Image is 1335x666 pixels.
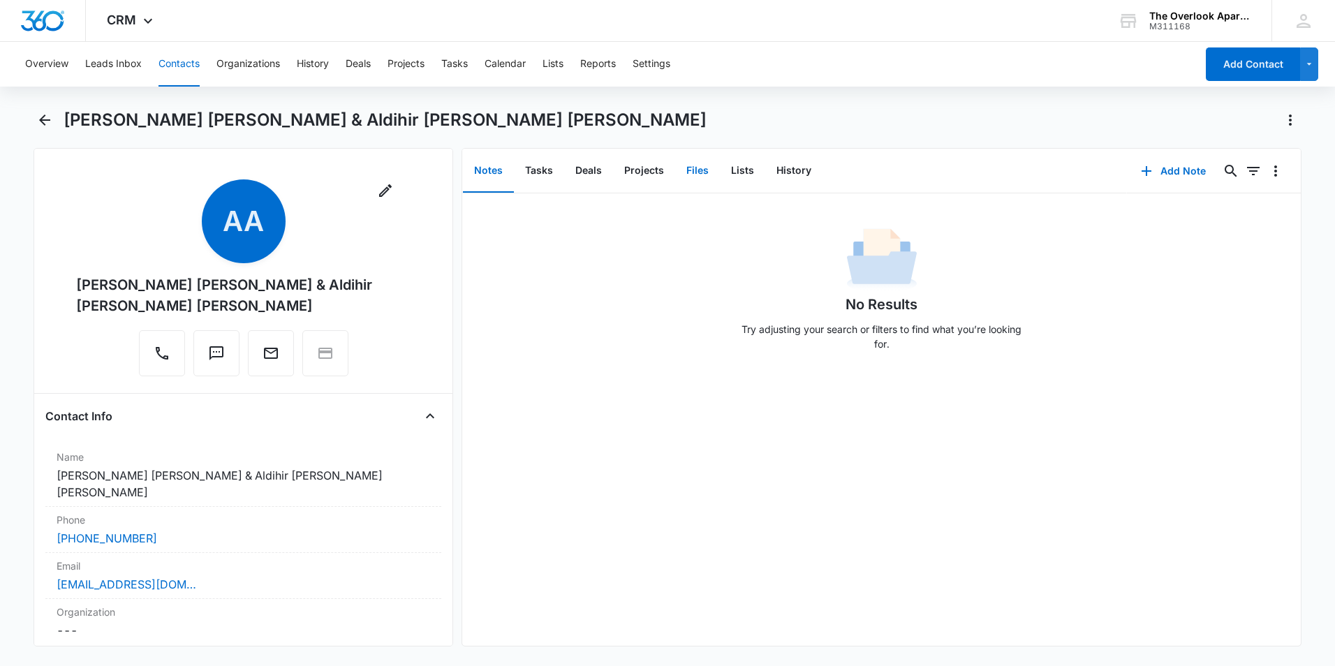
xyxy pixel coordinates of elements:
[57,450,430,464] label: Name
[202,179,286,263] span: AA
[633,42,670,87] button: Settings
[1220,160,1242,182] button: Search...
[193,330,239,376] button: Text
[25,42,68,87] button: Overview
[485,42,526,87] button: Calendar
[1149,22,1251,31] div: account id
[57,605,430,619] label: Organization
[543,42,563,87] button: Lists
[57,530,157,547] a: [PHONE_NUMBER]
[57,467,430,501] dd: [PERSON_NAME] [PERSON_NAME] & Aldihir [PERSON_NAME] [PERSON_NAME]
[580,42,616,87] button: Reports
[85,42,142,87] button: Leads Inbox
[1149,10,1251,22] div: account name
[1127,154,1220,188] button: Add Note
[57,512,430,527] label: Phone
[45,444,441,507] div: Name[PERSON_NAME] [PERSON_NAME] & Aldihir [PERSON_NAME] [PERSON_NAME]
[564,149,613,193] button: Deals
[1242,160,1264,182] button: Filters
[34,109,55,131] button: Back
[388,42,425,87] button: Projects
[720,149,765,193] button: Lists
[765,149,823,193] button: History
[216,42,280,87] button: Organizations
[248,330,294,376] button: Email
[64,110,707,131] h1: [PERSON_NAME] [PERSON_NAME] & Aldihir [PERSON_NAME] [PERSON_NAME]
[847,224,917,294] img: No Data
[846,294,917,315] h1: No Results
[419,405,441,427] button: Close
[735,322,1028,351] p: Try adjusting your search or filters to find what you’re looking for.
[57,576,196,593] a: [EMAIL_ADDRESS][DOMAIN_NAME]
[514,149,564,193] button: Tasks
[193,352,239,364] a: Text
[441,42,468,87] button: Tasks
[463,149,514,193] button: Notes
[76,274,411,316] div: [PERSON_NAME] [PERSON_NAME] & Aldihir [PERSON_NAME] [PERSON_NAME]
[139,352,185,364] a: Call
[346,42,371,87] button: Deals
[613,149,675,193] button: Projects
[45,507,441,553] div: Phone[PHONE_NUMBER]
[139,330,185,376] button: Call
[1279,109,1301,131] button: Actions
[57,558,430,573] label: Email
[1264,160,1287,182] button: Overflow Menu
[1206,47,1300,81] button: Add Contact
[297,42,329,87] button: History
[158,42,200,87] button: Contacts
[248,352,294,364] a: Email
[45,408,112,424] h4: Contact Info
[45,599,441,644] div: Organization---
[107,13,136,27] span: CRM
[45,553,441,599] div: Email[EMAIL_ADDRESS][DOMAIN_NAME]
[57,622,430,639] dd: ---
[675,149,720,193] button: Files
